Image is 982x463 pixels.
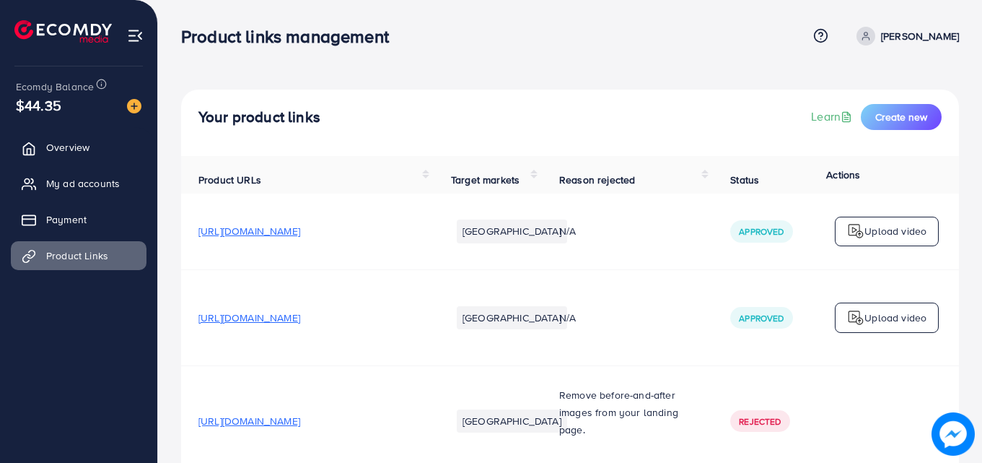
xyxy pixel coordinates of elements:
a: Learn [811,108,855,125]
span: Product URLs [198,173,261,187]
a: [PERSON_NAME] [851,27,959,46]
span: Product Links [46,248,108,263]
span: Rejected [739,415,781,428]
p: Upload video [864,222,926,240]
span: Approved [739,225,784,238]
p: Remove before-and-after images from your landing page. [559,386,696,438]
span: Approved [739,312,784,324]
li: [GEOGRAPHIC_DATA] [457,220,567,243]
span: Payment [46,212,87,227]
span: N/A [559,311,576,325]
span: [URL][DOMAIN_NAME] [198,311,300,325]
span: N/A [559,224,576,238]
li: [GEOGRAPHIC_DATA] [457,306,567,329]
span: Actions [826,168,860,182]
span: Ecomdy Balance [16,79,94,94]
span: $44.35 [16,95,61,116]
img: image [931,412,975,456]
a: Overview [11,133,146,162]
p: [PERSON_NAME] [881,27,959,45]
span: Overview [46,140,89,155]
span: [URL][DOMAIN_NAME] [198,224,300,238]
img: logo [847,222,864,240]
a: My ad accounts [11,169,146,198]
button: Create new [861,104,942,130]
span: Reason rejected [559,173,635,187]
h4: Your product links [198,108,320,126]
h3: Product links management [181,26,400,47]
img: logo [847,309,864,326]
img: image [127,99,141,113]
span: My ad accounts [46,176,120,191]
li: [GEOGRAPHIC_DATA] [457,410,567,433]
span: Status [730,173,759,187]
a: Payment [11,205,146,234]
span: Create new [875,110,927,124]
a: Product Links [11,241,146,270]
span: Target markets [451,173,520,187]
span: [URL][DOMAIN_NAME] [198,414,300,428]
p: Upload video [864,309,926,326]
img: menu [127,27,144,44]
img: logo [14,20,112,43]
